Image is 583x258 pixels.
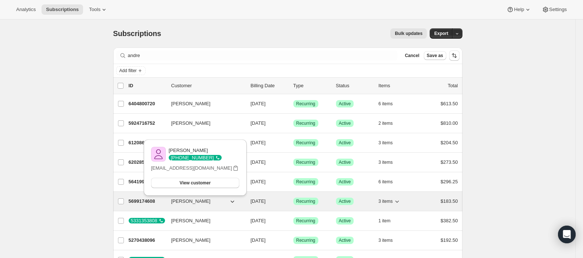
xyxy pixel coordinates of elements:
[171,237,211,244] span: [PERSON_NAME]
[430,28,453,39] button: Export
[339,120,351,126] span: Active
[167,234,240,246] button: [PERSON_NAME]
[339,179,351,185] span: Active
[129,178,165,185] p: 5641994448
[379,118,401,128] button: 2 items
[167,98,240,110] button: [PERSON_NAME]
[379,82,415,89] div: Items
[379,216,399,226] button: 1 item
[293,82,330,89] div: Type
[129,177,458,187] div: 5641994448[PERSON_NAME][DATE]SuccessRecurringSuccessActive6 items$296.25
[296,120,315,126] span: Recurring
[251,179,266,184] span: [DATE]
[151,147,166,162] img: variant image
[251,140,266,145] span: [DATE]
[441,120,458,126] span: $810.00
[449,50,459,61] button: Sort the results
[169,147,222,154] p: [PERSON_NAME]
[129,237,165,244] p: 5270438096
[251,120,266,126] span: [DATE]
[379,218,391,224] span: 1 item
[514,7,524,13] span: Help
[339,198,351,204] span: Active
[129,99,458,109] div: 6404800720[PERSON_NAME][DATE]SuccessRecurringSuccessActive6 items$613.50
[441,159,458,165] span: $273.50
[171,120,211,127] span: [PERSON_NAME]
[379,177,401,187] button: 6 items
[128,50,398,61] input: Filter subscribers
[129,159,165,166] p: 6202851536
[427,53,443,59] span: Save as
[129,216,458,226] div: 5331353808[PERSON_NAME][DATE]SuccessRecurringSuccessActive1 item$382.50
[379,196,401,206] button: 3 items
[12,4,40,15] button: Analytics
[339,140,351,146] span: Active
[119,68,137,74] span: Add filter
[395,31,422,36] span: Bulk updates
[339,218,351,224] span: Active
[251,101,266,106] span: [DATE]
[129,196,458,206] div: 5699174608[PERSON_NAME][DATE]SuccessRecurringSuccessActive3 items$183.50
[129,218,165,223] div: 5331353808
[129,120,165,127] p: 5924716752
[379,101,393,107] span: 6 items
[296,237,315,243] span: Recurring
[251,218,266,223] span: [DATE]
[129,198,165,205] p: 5699174608
[129,82,458,89] div: IDCustomerBilling DateTypeStatusItemsTotal
[339,159,351,165] span: Active
[379,159,393,165] span: 3 items
[296,140,315,146] span: Recurring
[379,237,393,243] span: 3 items
[16,7,36,13] span: Analytics
[42,4,83,15] button: Subscriptions
[85,4,112,15] button: Tools
[296,179,315,185] span: Recurring
[502,4,536,15] button: Help
[129,138,458,148] div: 6120866000[PERSON_NAME][DATE]SuccessRecurringSuccessActive3 items$204.50
[558,226,576,243] div: Open Intercom Messenger
[441,237,458,243] span: $192.50
[339,237,351,243] span: Active
[549,7,567,13] span: Settings
[167,117,240,129] button: [PERSON_NAME]
[251,82,287,89] p: Billing Date
[339,101,351,107] span: Active
[336,82,373,89] p: Status
[129,118,458,128] div: 5924716752[PERSON_NAME][DATE]SuccessRecurringSuccessActive2 items$810.00
[537,4,571,15] button: Settings
[129,82,165,89] p: ID
[379,179,393,185] span: 6 items
[379,138,401,148] button: 3 items
[169,155,222,160] div: [PHONE_NUMBER]
[129,139,165,146] p: 6120866000
[129,157,458,167] div: 6202851536[PERSON_NAME][DATE]SuccessRecurringSuccessActive3 items$273.50
[441,140,458,145] span: $204.50
[251,237,266,243] span: [DATE]
[129,235,458,245] div: 5270438096[PERSON_NAME][DATE]SuccessRecurringSuccessActive3 items$192.50
[167,195,240,207] button: [PERSON_NAME]
[296,218,315,224] span: Recurring
[379,140,393,146] span: 3 items
[379,120,393,126] span: 2 items
[151,178,239,188] button: View customer
[151,165,232,172] p: [EMAIL_ADDRESS][DOMAIN_NAME]
[251,198,266,204] span: [DATE]
[379,99,401,109] button: 6 items
[441,101,458,106] span: $613.50
[89,7,100,13] span: Tools
[129,100,165,107] p: 6404800720
[167,215,240,227] button: [PERSON_NAME]
[251,159,266,165] span: [DATE]
[296,101,315,107] span: Recurring
[379,157,401,167] button: 3 items
[379,235,401,245] button: 3 items
[296,198,315,204] span: Recurring
[402,51,422,60] button: Cancel
[434,31,448,36] span: Export
[441,218,458,223] span: $382.50
[116,66,146,75] button: Add filter
[171,217,211,225] span: [PERSON_NAME]
[441,179,458,184] span: $296.25
[405,53,419,59] span: Cancel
